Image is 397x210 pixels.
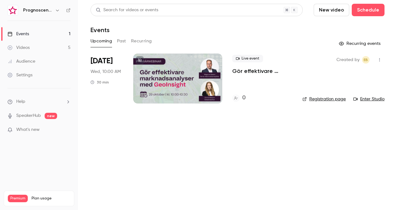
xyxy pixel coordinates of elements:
[16,98,25,105] span: Help
[8,195,28,202] span: Premium
[45,113,57,119] span: new
[91,54,123,103] div: Oct 29 Wed, 10:00 AM (Europe/Stockholm)
[91,26,110,34] h1: Events
[16,112,41,119] a: SpeakerHub
[7,58,35,64] div: Audience
[362,56,370,64] span: Emelie Bratt
[7,31,29,37] div: Events
[302,96,346,102] a: Registration page
[336,39,385,49] button: Recurring events
[91,69,121,75] span: Wed, 10:00 AM
[314,4,349,16] button: New video
[353,96,385,102] a: Enter Studio
[8,5,18,15] img: Prognoscentret | Powered by Hubexo
[336,56,360,64] span: Created by
[131,36,152,46] button: Recurring
[32,196,70,201] span: Plan usage
[91,80,109,85] div: 30 min
[232,94,246,102] a: 0
[96,7,158,13] div: Search for videos or events
[242,94,246,102] h4: 0
[91,36,112,46] button: Upcoming
[7,98,71,105] li: help-dropdown-opener
[364,56,368,64] span: EB
[63,127,71,133] iframe: Noticeable Trigger
[117,36,126,46] button: Past
[7,72,32,78] div: Settings
[16,126,40,133] span: What's new
[7,45,30,51] div: Videos
[352,4,385,16] button: Schedule
[23,7,52,13] h6: Prognoscentret | Powered by Hubexo
[232,67,292,75] a: Gör effektivare marknadsanalyser med GeoInsight
[232,55,263,62] span: Live event
[91,56,113,66] span: [DATE]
